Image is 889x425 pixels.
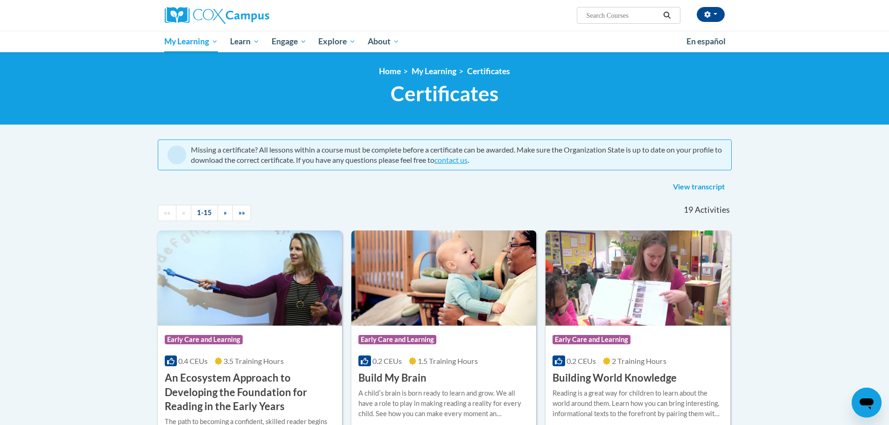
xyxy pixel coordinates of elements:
img: Course Logo [158,230,343,326]
span: My Learning [164,36,218,47]
span: »» [238,209,245,216]
h3: An Ecosystem Approach to Developing the Foundation for Reading in the Early Years [165,371,336,414]
span: 0.4 CEUs [178,356,208,365]
span: Early Care and Learning [553,335,630,344]
span: Engage [272,36,307,47]
span: Learn [230,36,259,47]
div: Reading is a great way for children to learn about the world around them. Learn how you can bring... [553,388,723,419]
a: Certificates [467,66,510,76]
a: Next [217,205,233,221]
a: Engage [266,31,313,52]
span: 19 [684,205,693,215]
img: Cox Campus [165,7,269,24]
span: En español [686,36,726,46]
a: Previous [176,205,191,221]
a: End [232,205,251,221]
span: 2 Training Hours [612,356,666,365]
div: A childʹs brain is born ready to learn and grow. We all have a role to play in making reading a r... [358,388,529,419]
span: 0.2 CEUs [567,356,596,365]
span: Activities [695,205,730,215]
a: Cox Campus [165,7,342,24]
a: My Learning [159,31,224,52]
span: «« [164,209,170,216]
a: Learn [224,31,266,52]
span: Certificates [391,81,498,106]
span: Early Care and Learning [358,335,436,344]
h3: Build My Brain [358,371,427,385]
a: Begining [158,205,176,221]
button: Search [660,10,674,21]
span: « [182,209,185,216]
iframe: Button to launch messaging window [852,388,882,418]
img: Course Logo [351,230,536,326]
span: Explore [318,36,356,47]
span: Early Care and Learning [165,335,243,344]
a: My Learning [412,66,456,76]
input: Search Courses [585,10,660,21]
a: 1-15 [191,205,218,221]
button: Account Settings [697,7,725,22]
span: About [368,36,399,47]
span: 3.5 Training Hours [224,356,284,365]
a: En español [680,32,732,51]
a: Home [379,66,401,76]
span: 1.5 Training Hours [418,356,478,365]
img: Course Logo [546,230,730,326]
a: Explore [312,31,362,52]
a: contact us [434,155,468,164]
a: View transcript [666,180,732,195]
a: About [362,31,406,52]
h3: Building World Knowledge [553,371,677,385]
div: Main menu [151,31,739,52]
span: 0.2 CEUs [372,356,402,365]
span: » [224,209,227,216]
div: Missing a certificate? All lessons within a course must be complete before a certificate can be a... [191,145,722,165]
